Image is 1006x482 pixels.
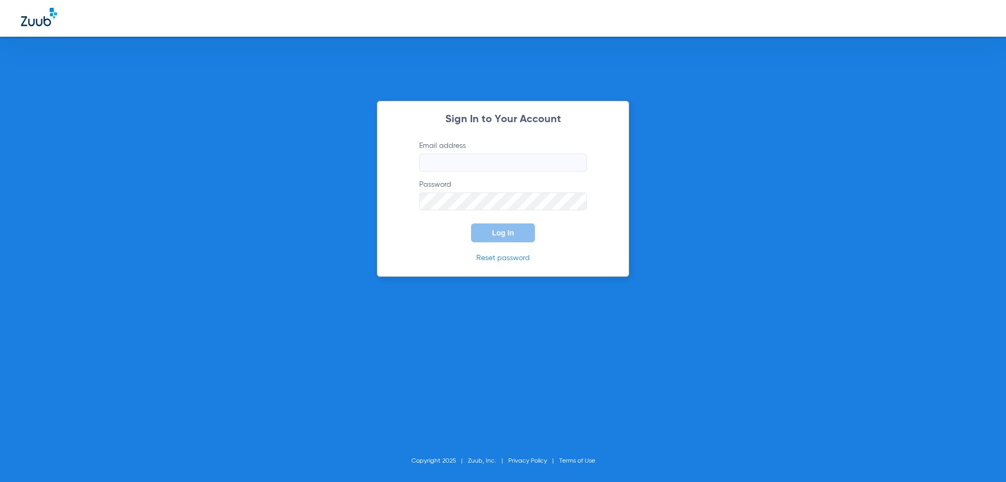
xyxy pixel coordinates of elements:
li: Copyright 2025 [411,456,468,466]
h2: Sign In to Your Account [403,114,603,125]
li: Zuub, Inc. [468,456,508,466]
a: Reset password [476,254,530,262]
span: Log In [492,229,514,237]
img: Zuub Logo [21,8,57,26]
button: Log In [471,223,535,242]
a: Privacy Policy [508,458,547,464]
label: Password [419,179,587,210]
label: Email address [419,141,587,172]
input: Password [419,192,587,210]
a: Terms of Use [559,458,595,464]
input: Email address [419,154,587,172]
